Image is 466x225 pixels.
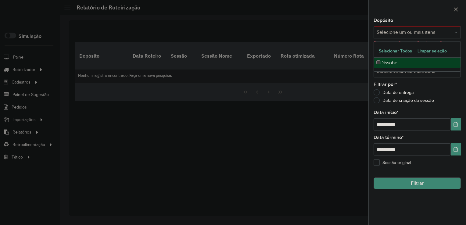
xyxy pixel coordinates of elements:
[374,134,404,141] label: Data término
[451,118,461,130] button: Choose Date
[415,46,450,56] button: Limpar seleção
[374,81,397,88] label: Filtrar por
[374,109,399,116] label: Data início
[374,41,444,52] formly-validation-message: Depósito ou Grupo de Depósitos são obrigatórios
[374,58,461,68] div: Dissobel
[374,89,414,95] label: Data de entrega
[374,177,461,189] button: Filtrar
[376,46,415,56] button: Selecionar Todos
[374,97,434,103] label: Data de criação da sessão
[374,17,393,24] label: Depósito
[451,143,461,155] button: Choose Date
[374,41,461,72] ng-dropdown-panel: Options list
[374,159,411,166] label: Sessão original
